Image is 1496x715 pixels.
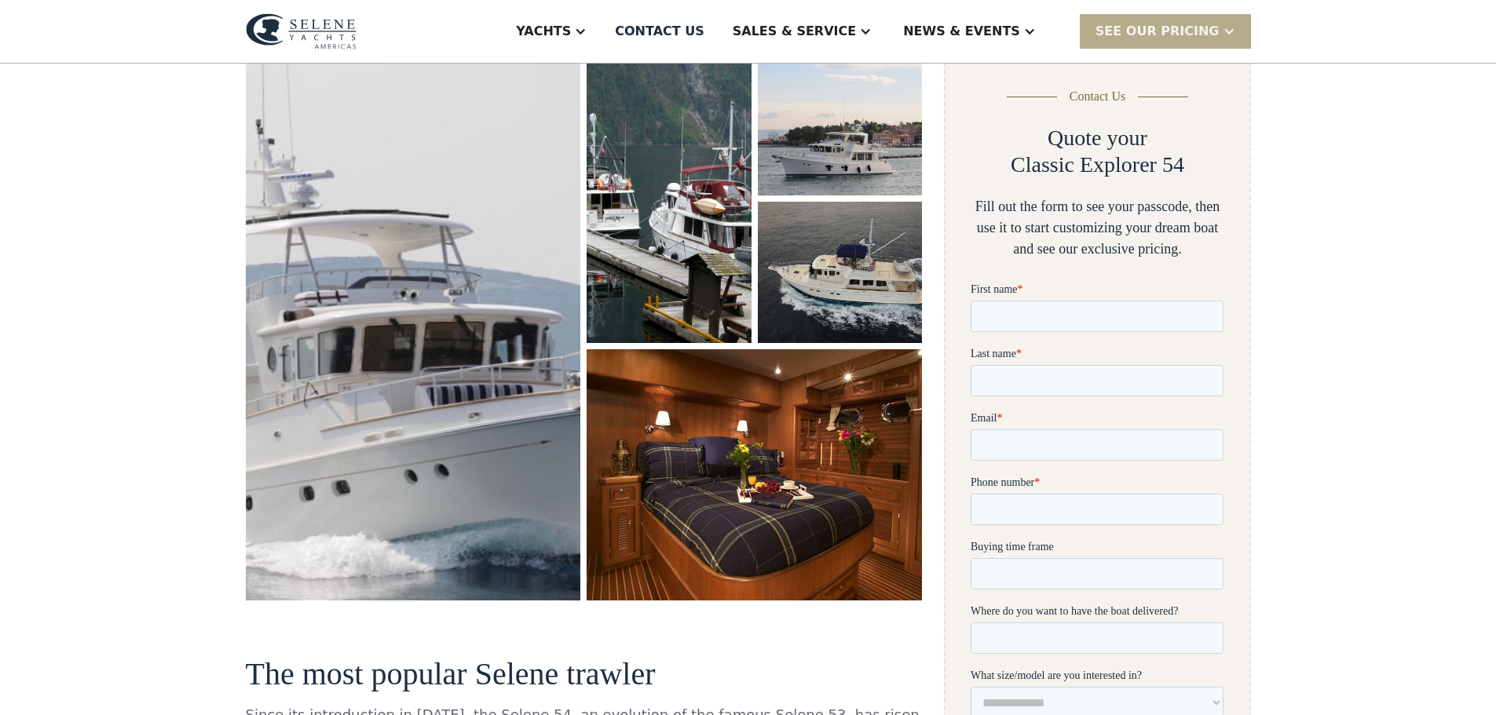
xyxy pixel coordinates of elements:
h2: Quote your [1048,125,1147,151]
a: open lightbox [246,54,581,600]
img: 50 foot motor yacht [758,54,923,195]
img: logo [246,13,357,49]
div: Contact US [615,22,704,41]
div: SEE Our Pricing [1080,14,1251,48]
a: open lightbox [758,54,923,195]
span: Reply STOP to unsubscribe at any time. [4,637,243,663]
img: 50 foot motor yacht [758,202,923,343]
span: Tick the box below to receive occasional updates, exclusive offers, and VIP access via text message. [2,535,251,577]
div: SEE Our Pricing [1095,22,1220,41]
div: Contact Us [1070,87,1126,106]
div: Sales & Service [733,22,856,41]
div: Yachts [516,22,571,41]
img: 50 foot motor yacht [236,38,591,617]
h2: Classic Explorer 54 [1011,151,1184,178]
img: 50 foot motor yacht [587,54,751,343]
h3: The most popular Selene trawler [246,657,923,691]
div: News & EVENTS [903,22,1020,41]
a: open lightbox [587,349,922,600]
a: open lightbox [758,202,923,343]
strong: I want to subscribe to your Newsletter. [4,687,144,713]
span: We respect your time - only the good stuff, never spam. [2,587,244,615]
a: open lightbox [587,54,751,343]
div: Fill out the form to see your passcode, then use it to start customizing your dream boat and see ... [971,196,1224,260]
strong: Yes, I’d like to receive SMS updates. [18,637,188,649]
img: 50 foot motor yacht [587,349,922,600]
input: I want to subscribe to your Newsletter.Unsubscribe any time by clicking the link at the bottom of... [4,686,14,696]
input: Yes, I’d like to receive SMS updates.Reply STOP to unsubscribe at any time. [4,637,14,647]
